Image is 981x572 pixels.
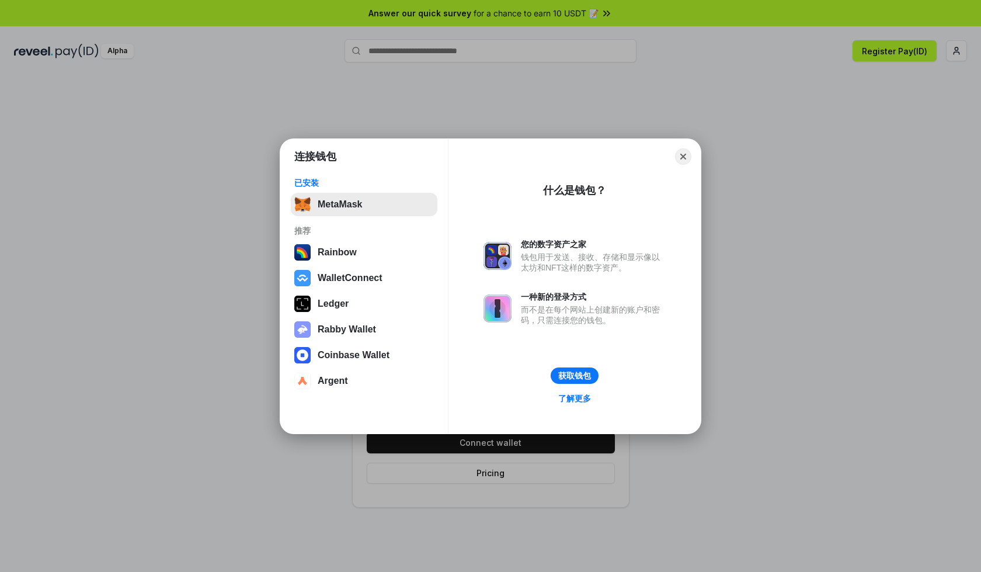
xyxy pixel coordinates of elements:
[483,242,512,270] img: svg+xml,%3Csvg%20xmlns%3D%22http%3A%2F%2Fwww.w3.org%2F2000%2Fsvg%22%20fill%3D%22none%22%20viewBox...
[294,296,311,312] img: svg+xml,%3Csvg%20xmlns%3D%22http%3A%2F%2Fwww.w3.org%2F2000%2Fsvg%22%20width%3D%2228%22%20height%3...
[318,299,349,309] div: Ledger
[521,304,666,325] div: 而不是在每个网站上创建新的账户和密码，只需连接您的钱包。
[551,391,598,406] a: 了解更多
[291,318,437,341] button: Rabby Wallet
[291,241,437,264] button: Rainbow
[318,273,382,283] div: WalletConnect
[551,368,599,384] button: 获取钱包
[291,292,437,316] button: Ledger
[294,150,336,164] h1: 连接钱包
[318,324,376,335] div: Rabby Wallet
[291,369,437,393] button: Argent
[521,239,666,249] div: 您的数字资产之家
[294,196,311,213] img: svg+xml,%3Csvg%20fill%3D%22none%22%20height%3D%2233%22%20viewBox%3D%220%200%2035%2033%22%20width%...
[294,270,311,286] img: svg+xml,%3Csvg%20width%3D%2228%22%20height%3D%2228%22%20viewBox%3D%220%200%2028%2028%22%20fill%3D...
[294,244,311,261] img: svg+xml,%3Csvg%20width%3D%22120%22%20height%3D%22120%22%20viewBox%3D%220%200%20120%20120%22%20fil...
[294,178,434,188] div: 已安装
[521,252,666,273] div: 钱包用于发送、接收、存储和显示像以太坊和NFT这样的数字资产。
[291,344,437,367] button: Coinbase Wallet
[318,247,357,258] div: Rainbow
[294,321,311,338] img: svg+xml,%3Csvg%20xmlns%3D%22http%3A%2F%2Fwww.w3.org%2F2000%2Fsvg%22%20fill%3D%22none%22%20viewBox...
[558,393,591,404] div: 了解更多
[291,193,437,216] button: MetaMask
[543,183,606,197] div: 什么是钱包？
[318,350,389,360] div: Coinbase Wallet
[294,347,311,363] img: svg+xml,%3Csvg%20width%3D%2228%22%20height%3D%2228%22%20viewBox%3D%220%200%2028%2028%22%20fill%3D...
[291,266,437,290] button: WalletConnect
[521,292,666,302] div: 一种新的登录方式
[318,199,362,210] div: MetaMask
[294,226,434,236] div: 推荐
[318,376,348,386] div: Argent
[294,373,311,389] img: svg+xml,%3Csvg%20width%3D%2228%22%20height%3D%2228%22%20viewBox%3D%220%200%2028%2028%22%20fill%3D...
[483,294,512,323] img: svg+xml,%3Csvg%20xmlns%3D%22http%3A%2F%2Fwww.w3.org%2F2000%2Fsvg%22%20fill%3D%22none%22%20viewBox...
[558,370,591,381] div: 获取钱包
[675,148,691,165] button: Close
